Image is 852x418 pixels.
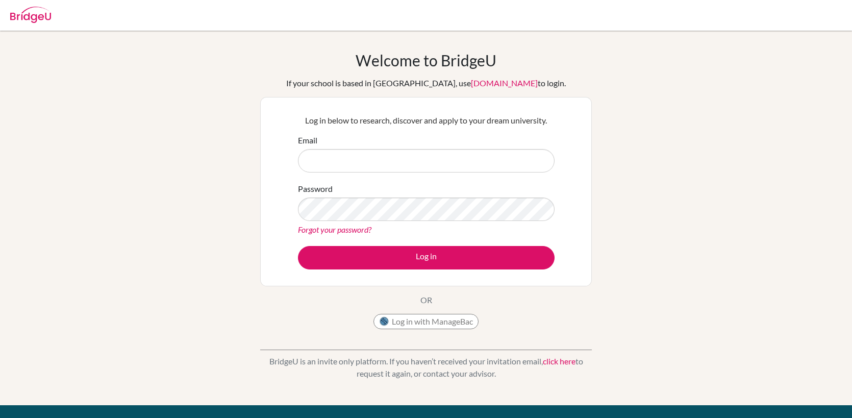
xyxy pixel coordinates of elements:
h1: Welcome to BridgeU [356,51,496,69]
label: Email [298,134,317,146]
p: BridgeU is an invite only platform. If you haven’t received your invitation email, to request it ... [260,355,592,380]
p: OR [420,294,432,306]
a: [DOMAIN_NAME] [471,78,538,88]
label: Password [298,183,333,195]
a: Forgot your password? [298,225,371,234]
button: Log in with ManageBac [373,314,479,329]
button: Log in [298,246,555,269]
a: click here [543,356,575,366]
img: Bridge-U [10,7,51,23]
p: Log in below to research, discover and apply to your dream university. [298,114,555,127]
div: If your school is based in [GEOGRAPHIC_DATA], use to login. [286,77,566,89]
